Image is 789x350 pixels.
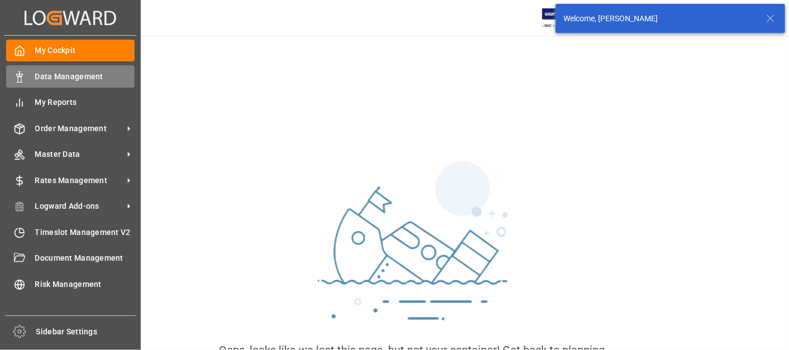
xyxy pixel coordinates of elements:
[563,13,755,25] div: Welcome, [PERSON_NAME]
[35,123,123,135] span: Order Management
[6,65,135,87] a: Data Management
[35,71,135,83] span: Data Management
[35,200,123,212] span: Logward Add-ons
[35,227,135,238] span: Timeslot Management V2
[542,8,581,28] img: Exertis%20JAM%20-%20Email%20Logo.jpg_1722504956.jpg
[36,326,136,338] span: Sidebar Settings
[6,273,135,295] a: Risk Management
[35,45,135,56] span: My Cockpit
[6,221,135,243] a: Timeslot Management V2
[6,92,135,113] a: My Reports
[35,175,123,186] span: Rates Management
[6,247,135,269] a: Document Management
[35,252,135,264] span: Document Management
[35,97,135,108] span: My Reports
[35,279,135,290] span: Risk Management
[35,148,123,160] span: Master Data
[6,40,135,61] a: My Cockpit
[246,156,581,342] img: sinking_ship.png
